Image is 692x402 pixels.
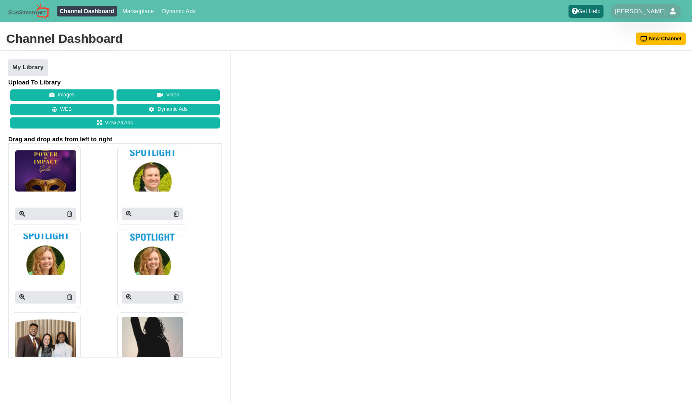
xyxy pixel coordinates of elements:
[8,59,48,76] a: My Library
[8,78,222,86] h4: Upload To Library
[636,33,686,45] button: New Channel
[569,5,603,18] a: Get Help
[57,6,117,16] a: Channel Dashboard
[122,150,183,192] img: P250x250 image processing20251013 2243682 1vtwvn0
[159,6,199,16] a: Dynamic Ads
[10,104,114,115] button: WEB
[116,89,220,101] button: Video
[15,234,76,275] img: P250x250 image processing20251006 2065718 1tj5vsu
[15,150,76,192] img: P250x250 image processing20251013 2243682 14n288s
[119,6,157,16] a: Marketplace
[122,317,183,358] img: P250x250 image processing20251002 1793698 712t6j
[8,135,222,143] span: Drag and drop ads from left to right
[615,7,666,15] span: [PERSON_NAME]
[15,317,76,358] img: P250x250 image processing20251003 1793698 1njlet1
[122,234,183,275] img: P250x250 image processing20251006 2065718 1x7jinc
[8,3,49,19] img: Sign Stream.NET
[116,104,220,115] a: Dynamic Ads
[10,89,114,101] button: Images
[6,30,123,47] div: Channel Dashboard
[10,117,220,129] a: View All Ads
